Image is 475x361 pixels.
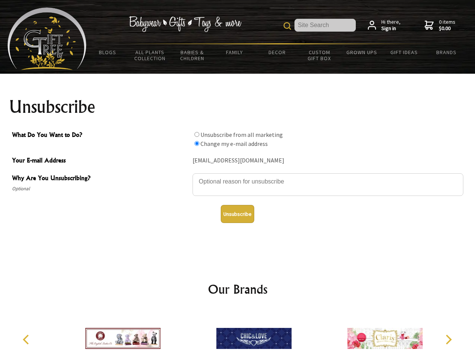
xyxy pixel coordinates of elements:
[15,280,460,298] h2: Our Brands
[194,132,199,137] input: What Do You Want to Do?
[221,205,254,223] button: Unsubscribe
[194,141,199,146] input: What Do You Want to Do?
[368,19,401,32] a: Hi there,Sign in
[425,19,455,32] a: 0 items$0.00
[298,44,341,66] a: Custom Gift Box
[12,156,189,167] span: Your E-mail Address
[12,173,189,184] span: Why Are You Unsubscribing?
[381,19,401,32] span: Hi there,
[284,22,291,30] img: product search
[9,98,466,116] h1: Unsubscribe
[340,44,383,60] a: Grown Ups
[193,155,463,167] div: [EMAIL_ADDRESS][DOMAIN_NAME]
[214,44,256,60] a: Family
[439,18,455,32] span: 0 items
[200,131,283,138] label: Unsubscribe from all marketing
[129,44,171,66] a: All Plants Collection
[193,173,463,196] textarea: Why Are You Unsubscribing?
[171,44,214,66] a: Babies & Children
[12,130,189,141] span: What Do You Want to Do?
[12,184,189,193] span: Optional
[425,44,468,60] a: Brands
[200,140,268,147] label: Change my e-mail address
[87,44,129,60] a: BLOGS
[439,25,455,32] strong: $0.00
[294,19,356,32] input: Site Search
[440,331,457,348] button: Next
[383,44,425,60] a: Gift Ideas
[19,331,35,348] button: Previous
[129,16,241,32] img: Babywear - Gifts - Toys & more
[8,8,87,70] img: Babyware - Gifts - Toys and more...
[256,44,298,60] a: Decor
[381,25,401,32] strong: Sign in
